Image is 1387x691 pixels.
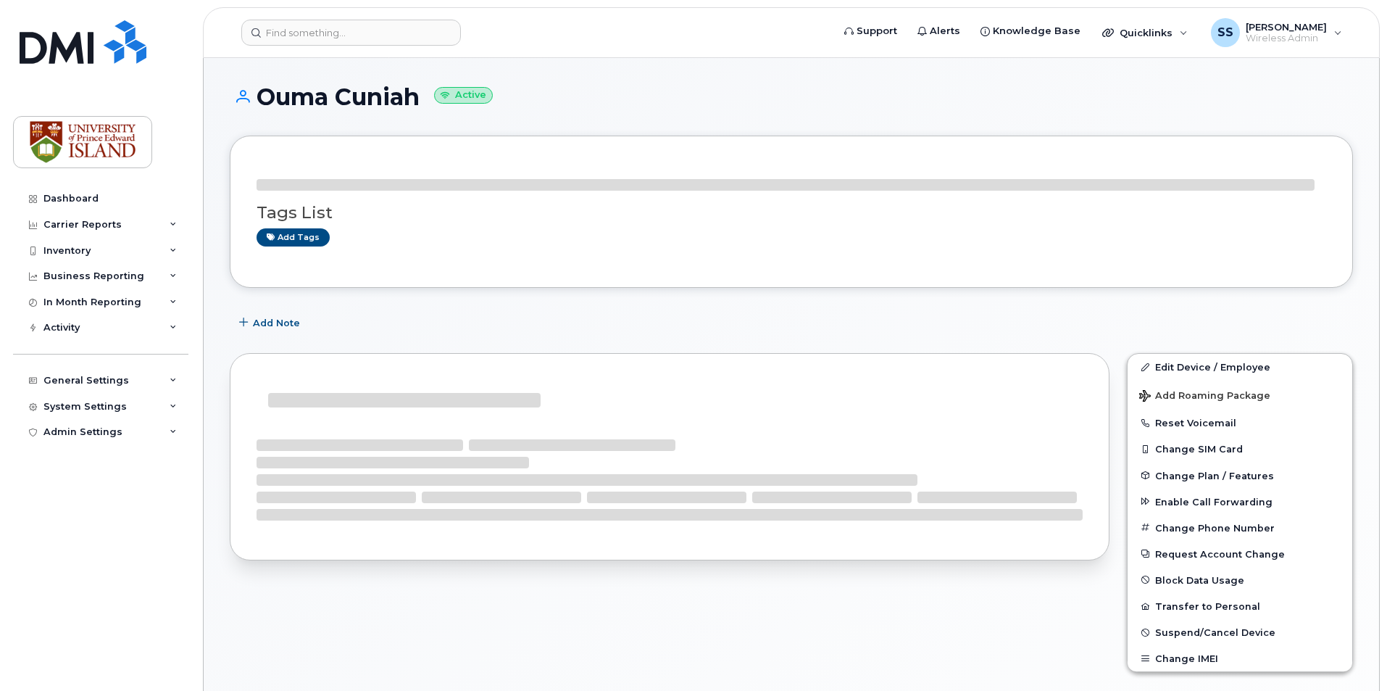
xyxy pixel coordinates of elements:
[1128,354,1352,380] a: Edit Device / Employee
[1128,619,1352,645] button: Suspend/Cancel Device
[253,316,300,330] span: Add Note
[1128,567,1352,593] button: Block Data Usage
[1128,463,1352,489] button: Change Plan / Features
[257,204,1326,222] h3: Tags List
[1128,541,1352,567] button: Request Account Change
[1128,380,1352,410] button: Add Roaming Package
[1128,645,1352,671] button: Change IMEI
[1128,410,1352,436] button: Reset Voicemail
[230,310,312,336] button: Add Note
[1128,593,1352,619] button: Transfer to Personal
[257,228,330,247] a: Add tags
[1155,496,1273,507] span: Enable Call Forwarding
[1139,390,1270,404] span: Add Roaming Package
[434,87,493,104] small: Active
[1155,470,1274,481] span: Change Plan / Features
[1155,627,1275,638] span: Suspend/Cancel Device
[230,84,1353,109] h1: Ouma Cuniah
[1128,436,1352,462] button: Change SIM Card
[1128,489,1352,515] button: Enable Call Forwarding
[1128,515,1352,541] button: Change Phone Number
